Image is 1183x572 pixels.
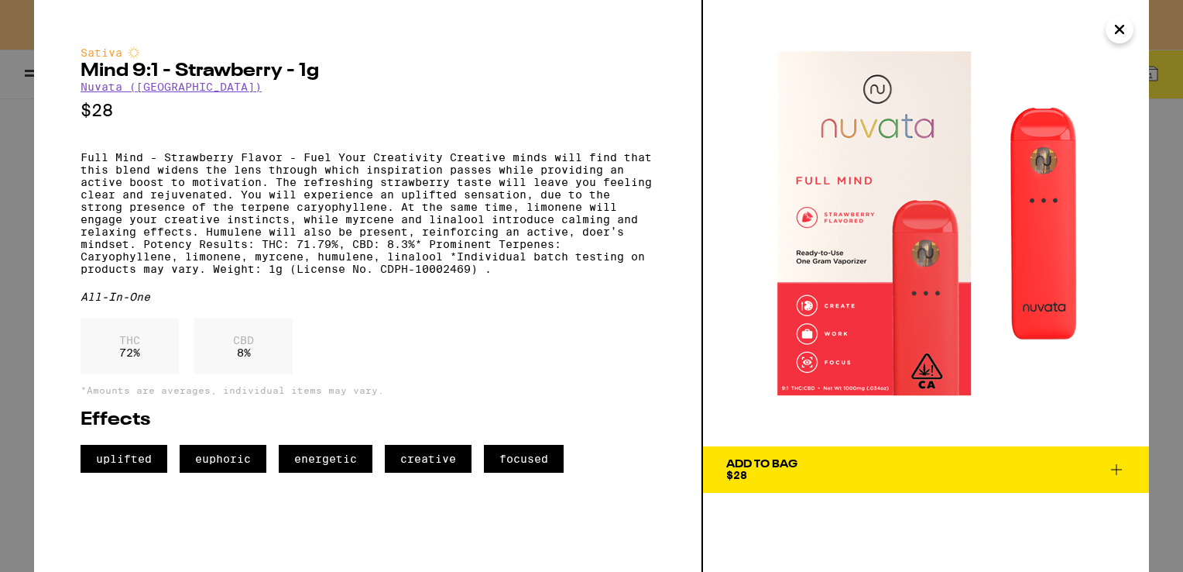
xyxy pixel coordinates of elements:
[1106,16,1133,43] button: Close
[81,151,655,275] p: Full Mind - Strawberry Flavor - Fuel Your Creativity Creative minds will find that this blend wid...
[279,445,372,473] span: energetic
[1,1,845,112] button: Redirect to URL
[81,81,262,93] a: Nuvata ([GEOGRAPHIC_DATA])
[81,319,179,374] div: 72 %
[726,469,747,481] span: $28
[180,445,266,473] span: euphoric
[81,62,655,81] h2: Mind 9:1 - Strawberry - 1g
[233,334,254,346] p: CBD
[128,47,140,59] img: sativaColor.svg
[194,319,293,374] div: 8 %
[9,11,111,23] span: Hi. Need any help?
[703,446,1149,493] button: Add To Bag$28
[81,411,655,429] h2: Effects
[81,385,655,395] p: *Amounts are averages, individual items may vary.
[81,47,655,59] div: Sativa
[119,334,140,346] p: THC
[484,445,564,473] span: focused
[81,445,167,473] span: uplifted
[81,291,655,303] div: All-In-One
[81,101,655,120] p: $28
[726,459,797,470] div: Add To Bag
[385,445,471,473] span: creative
